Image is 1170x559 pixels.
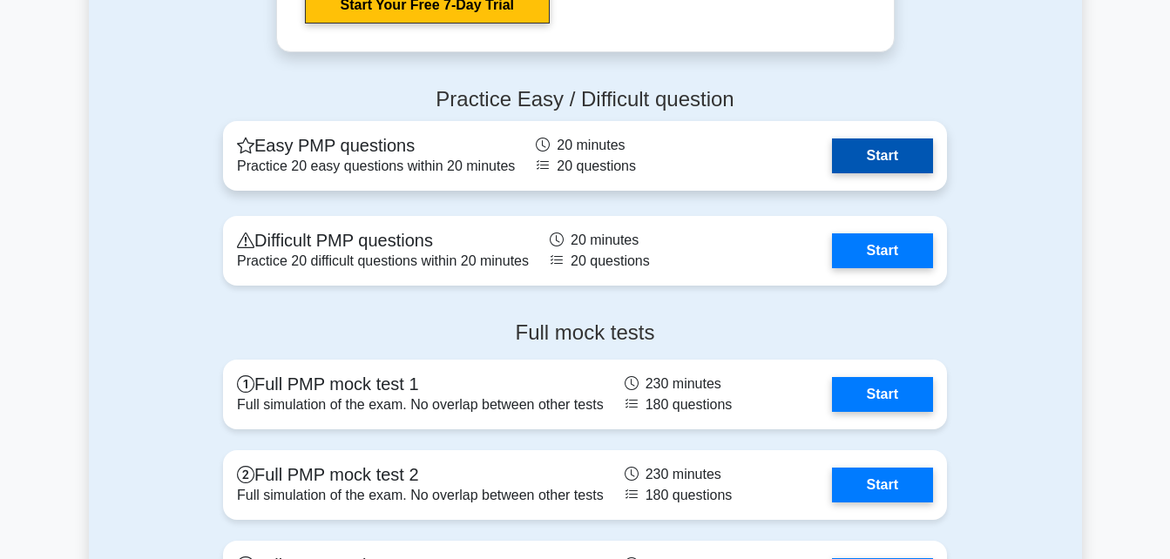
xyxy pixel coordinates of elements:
[832,468,933,502] a: Start
[223,87,947,112] h4: Practice Easy / Difficult question
[832,138,933,173] a: Start
[832,233,933,268] a: Start
[832,377,933,412] a: Start
[223,320,947,346] h4: Full mock tests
